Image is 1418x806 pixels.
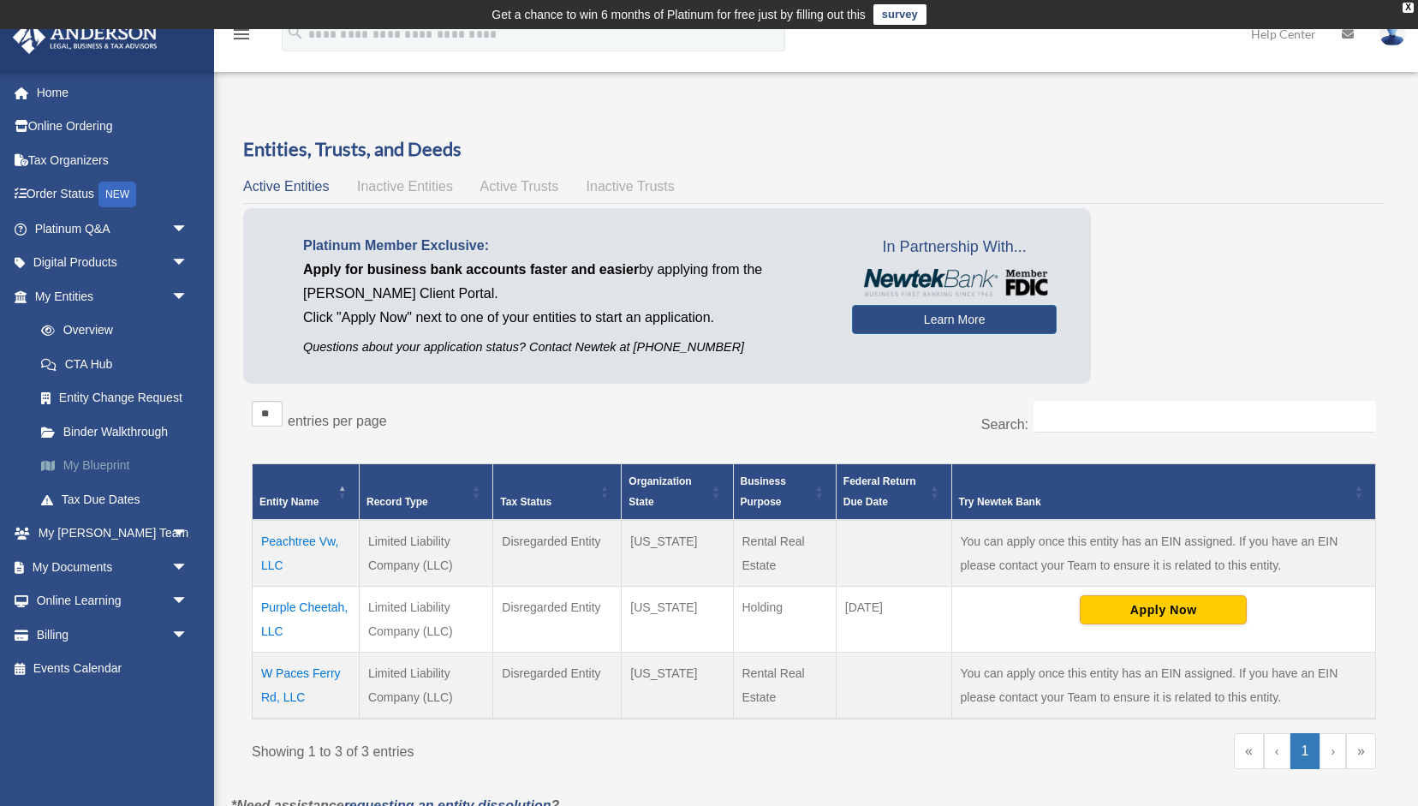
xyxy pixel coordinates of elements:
[24,449,214,483] a: My Blueprint
[741,475,786,508] span: Business Purpose
[1234,733,1264,769] a: First
[253,587,360,653] td: Purple Cheetah, LLC
[12,110,214,144] a: Online Ordering
[622,587,733,653] td: [US_STATE]
[873,4,926,25] a: survey
[24,415,214,449] a: Binder Walkthrough
[1080,595,1247,624] button: Apply Now
[12,279,214,313] a: My Entitiesarrow_drop_down
[12,212,214,246] a: Platinum Q&Aarrow_drop_down
[24,347,214,381] a: CTA Hub
[243,136,1385,163] h3: Entities, Trusts, and Deeds
[24,381,214,415] a: Entity Change Request
[492,4,866,25] div: Get a chance to win 6 months of Platinum for free just by filling out this
[171,618,206,653] span: arrow_drop_down
[12,584,214,618] a: Online Learningarrow_drop_down
[861,269,1048,296] img: NewtekBankLogoSM.png
[622,653,733,719] td: [US_STATE]
[98,182,136,207] div: NEW
[733,464,836,521] th: Business Purpose: Activate to sort
[733,520,836,587] td: Rental Real Estate
[253,653,360,719] td: W Paces Ferry Rd, LLC
[171,279,206,314] span: arrow_drop_down
[951,520,1375,587] td: You can apply once this entity has an EIN assigned. If you have an EIN please contact your Team t...
[12,652,214,686] a: Events Calendar
[981,417,1028,432] label: Search:
[12,75,214,110] a: Home
[843,475,916,508] span: Federal Return Due Date
[359,587,492,653] td: Limited Liability Company (LLC)
[959,492,1349,512] div: Try Newtek Bank
[12,177,214,212] a: Order StatusNEW
[303,337,826,358] p: Questions about your application status? Contact Newtek at [PHONE_NUMBER]
[500,496,551,508] span: Tax Status
[733,587,836,653] td: Holding
[493,520,622,587] td: Disregarded Entity
[259,496,319,508] span: Entity Name
[24,313,206,348] a: Overview
[231,30,252,45] a: menu
[253,520,360,587] td: Peachtree Vw, LLC
[12,246,214,280] a: Digital Productsarrow_drop_down
[493,653,622,719] td: Disregarded Entity
[622,520,733,587] td: [US_STATE]
[852,305,1057,334] a: Learn More
[836,587,951,653] td: [DATE]
[171,246,206,281] span: arrow_drop_down
[303,258,826,306] p: by applying from the [PERSON_NAME] Client Portal.
[622,464,733,521] th: Organization State: Activate to sort
[951,653,1375,719] td: You can apply once this entity has an EIN assigned. If you have an EIN please contact your Team t...
[243,179,329,194] span: Active Entities
[24,482,214,516] a: Tax Due Dates
[493,587,622,653] td: Disregarded Entity
[171,550,206,585] span: arrow_drop_down
[171,212,206,247] span: arrow_drop_down
[852,234,1057,261] span: In Partnership With...
[171,584,206,619] span: arrow_drop_down
[286,23,305,42] i: search
[359,653,492,719] td: Limited Liability Company (LLC)
[366,496,428,508] span: Record Type
[288,414,387,428] label: entries per page
[8,21,163,54] img: Anderson Advisors Platinum Portal
[252,733,801,764] div: Showing 1 to 3 of 3 entries
[733,653,836,719] td: Rental Real Estate
[12,516,214,551] a: My [PERSON_NAME] Teamarrow_drop_down
[231,24,252,45] i: menu
[12,143,214,177] a: Tax Organizers
[1403,3,1414,13] div: close
[303,262,639,277] span: Apply for business bank accounts faster and easier
[493,464,622,521] th: Tax Status: Activate to sort
[12,618,214,652] a: Billingarrow_drop_down
[303,234,826,258] p: Platinum Member Exclusive:
[253,464,360,521] th: Entity Name: Activate to invert sorting
[951,464,1375,521] th: Try Newtek Bank : Activate to sort
[171,516,206,552] span: arrow_drop_down
[480,179,559,194] span: Active Trusts
[12,550,214,584] a: My Documentsarrow_drop_down
[1379,21,1405,46] img: User Pic
[303,306,826,330] p: Click "Apply Now" next to one of your entities to start an application.
[836,464,951,521] th: Federal Return Due Date: Activate to sort
[359,464,492,521] th: Record Type: Activate to sort
[359,520,492,587] td: Limited Liability Company (LLC)
[629,475,691,508] span: Organization State
[357,179,453,194] span: Inactive Entities
[587,179,675,194] span: Inactive Trusts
